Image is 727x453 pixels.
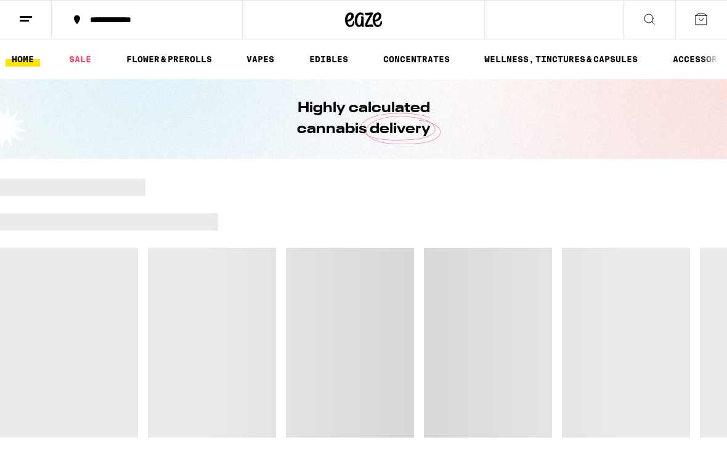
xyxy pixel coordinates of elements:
[240,52,280,67] a: VAPES
[377,52,456,67] a: CONCENTRATES
[262,98,465,140] h1: Highly calculated cannabis delivery
[120,52,218,67] a: FLOWER & PREROLLS
[6,52,40,67] a: HOME
[63,52,97,67] a: SALE
[478,52,644,67] a: WELLNESS, TINCTURES & CAPSULES
[303,52,354,67] a: EDIBLES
